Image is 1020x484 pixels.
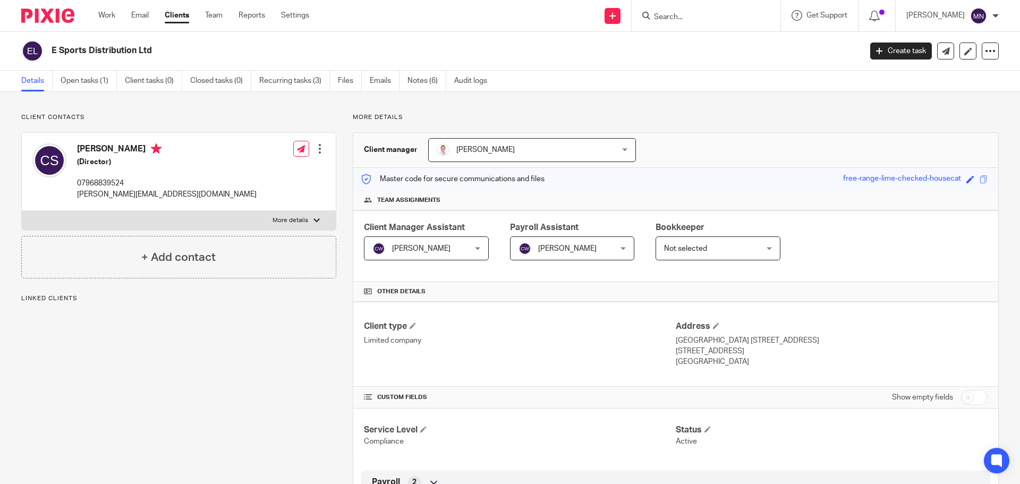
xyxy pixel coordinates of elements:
[364,223,465,232] span: Client Manager Assistant
[377,196,440,205] span: Team assignments
[892,392,953,403] label: Show empty fields
[98,10,115,21] a: Work
[437,143,449,156] img: accounting-firm-kent-will-wood-e1602855177279.jpg
[32,143,66,177] img: svg%3E
[239,10,265,21] a: Reports
[361,174,545,184] p: Master code for secure communications and files
[364,145,418,155] h3: Client manager
[281,10,309,21] a: Settings
[538,245,597,252] span: [PERSON_NAME]
[165,10,189,21] a: Clients
[259,71,330,91] a: Recurring tasks (3)
[364,321,676,332] h4: Client type
[273,216,308,225] p: More details
[21,9,74,23] img: Pixie
[676,356,988,367] p: [GEOGRAPHIC_DATA]
[518,242,531,255] img: svg%3E
[338,71,362,91] a: Files
[370,71,399,91] a: Emails
[664,245,707,252] span: Not selected
[372,242,385,255] img: svg%3E
[77,157,257,167] h5: (Director)
[407,71,446,91] a: Notes (6)
[21,40,44,62] img: svg%3E
[970,7,987,24] img: svg%3E
[653,13,749,22] input: Search
[151,143,161,154] i: Primary
[190,71,251,91] a: Closed tasks (0)
[906,10,965,21] p: [PERSON_NAME]
[676,346,988,356] p: [STREET_ADDRESS]
[77,178,257,189] p: 07968839524
[131,10,149,21] a: Email
[21,71,53,91] a: Details
[377,287,426,296] span: Other details
[676,438,697,445] span: Active
[392,245,450,252] span: [PERSON_NAME]
[364,438,404,445] span: Compliance
[454,71,495,91] a: Audit logs
[676,335,988,346] p: [GEOGRAPHIC_DATA] [STREET_ADDRESS]
[656,223,704,232] span: Bookkeeper
[364,335,676,346] p: Limited company
[77,143,257,157] h4: [PERSON_NAME]
[77,189,257,200] p: [PERSON_NAME][EMAIL_ADDRESS][DOMAIN_NAME]
[843,173,961,185] div: free-range-lime-checked-housecat
[676,424,988,436] h4: Status
[21,113,336,122] p: Client contacts
[364,424,676,436] h4: Service Level
[125,71,182,91] a: Client tasks (0)
[806,12,847,19] span: Get Support
[353,113,999,122] p: More details
[141,249,216,266] h4: + Add contact
[676,321,988,332] h4: Address
[870,43,932,60] a: Create task
[456,146,515,154] span: [PERSON_NAME]
[510,223,579,232] span: Payroll Assistant
[52,45,694,56] h2: E Sports Distribution Ltd
[21,294,336,303] p: Linked clients
[364,393,676,402] h4: CUSTOM FIELDS
[61,71,117,91] a: Open tasks (1)
[205,10,223,21] a: Team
